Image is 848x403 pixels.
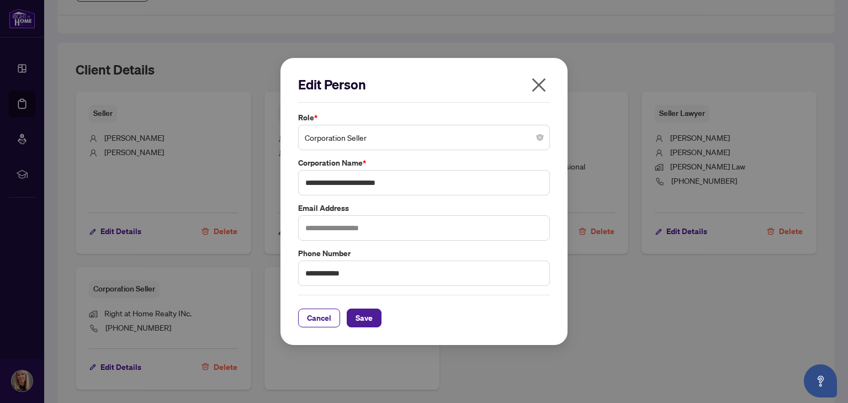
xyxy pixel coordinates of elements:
[804,364,837,397] button: Open asap
[530,76,548,94] span: close
[298,202,550,214] label: Email Address
[298,112,550,124] label: Role
[537,134,543,141] span: close-circle
[298,309,340,327] button: Cancel
[298,76,550,93] h2: Edit Person
[298,157,550,169] label: Corporation Name
[356,309,373,327] span: Save
[307,309,331,327] span: Cancel
[298,247,550,259] label: Phone Number
[347,309,381,327] button: Save
[305,127,543,148] span: Corporation Seller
